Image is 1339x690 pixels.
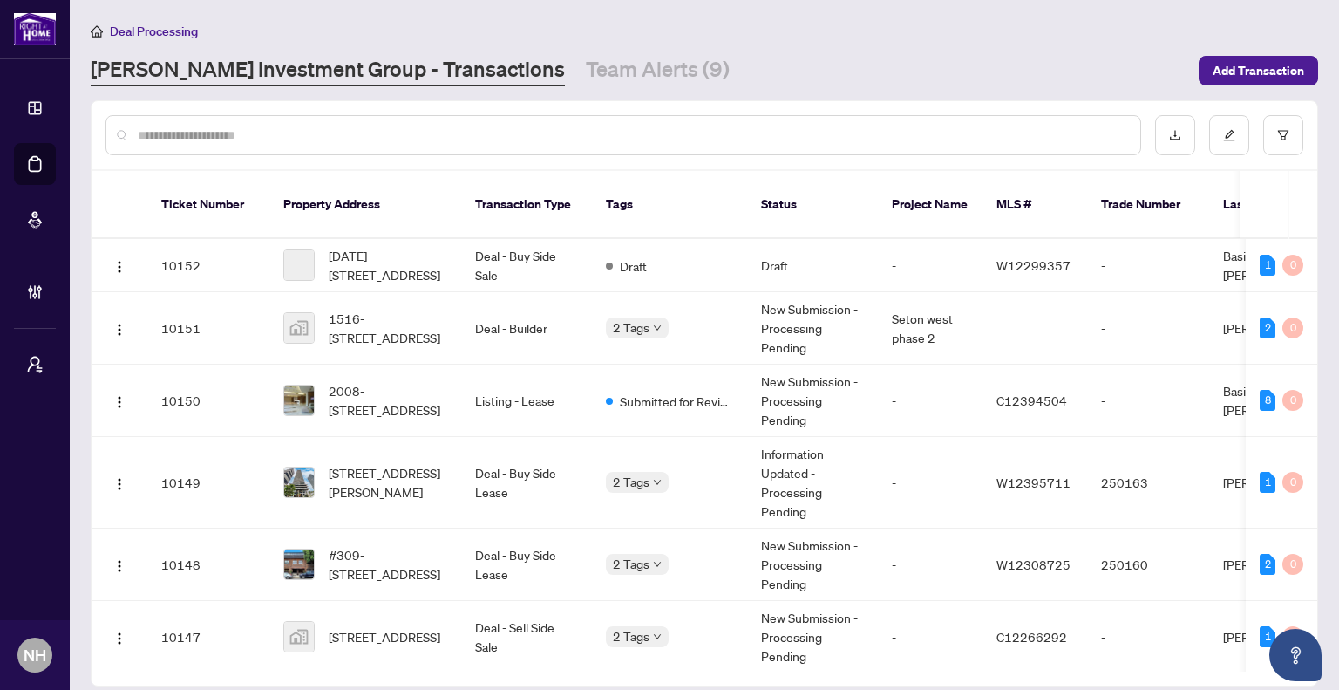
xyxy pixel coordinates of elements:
[653,478,662,487] span: down
[112,559,126,573] img: Logo
[112,632,126,646] img: Logo
[1087,365,1209,437] td: -
[1260,626,1275,647] div: 1
[620,392,733,411] span: Submitted for Review
[586,55,730,86] a: Team Alerts (9)
[996,557,1071,572] span: W12308725
[1260,554,1275,575] div: 2
[1260,255,1275,276] div: 1
[1282,255,1303,276] div: 0
[1209,115,1249,155] button: edit
[1260,390,1275,411] div: 8
[105,623,133,651] button: Logo
[105,314,133,342] button: Logo
[1260,318,1275,338] div: 2
[1087,529,1209,601] td: 250160
[284,550,314,579] img: thumbnail-img
[613,554,649,574] span: 2 Tags
[878,292,982,365] td: Seton west phase 2
[284,468,314,497] img: thumbnail-img
[613,472,649,492] span: 2 Tags
[461,239,592,292] td: Deal - Buy Side Sale
[329,627,440,646] span: [STREET_ADDRESS]
[461,365,592,437] td: Listing - Lease
[878,365,982,437] td: -
[878,239,982,292] td: -
[1260,472,1275,493] div: 1
[1269,629,1322,681] button: Open asap
[1155,115,1195,155] button: download
[878,529,982,601] td: -
[653,560,662,569] span: down
[147,437,269,529] td: 10149
[147,292,269,365] td: 10151
[592,171,747,239] th: Tags
[147,601,269,673] td: 10147
[147,365,269,437] td: 10150
[747,365,878,437] td: New Submission - Processing Pending
[1282,318,1303,338] div: 0
[1282,554,1303,575] div: 0
[653,324,662,332] span: down
[613,318,649,338] span: 2 Tags
[1282,390,1303,411] div: 0
[147,171,269,239] th: Ticket Number
[1199,56,1318,85] button: Add Transaction
[747,529,878,601] td: New Submission - Processing Pending
[91,55,565,86] a: [PERSON_NAME] Investment Group - Transactions
[284,313,314,343] img: thumbnail-img
[878,171,982,239] th: Project Name
[1087,171,1209,239] th: Trade Number
[269,171,461,239] th: Property Address
[878,601,982,673] td: -
[112,323,126,337] img: Logo
[620,256,647,276] span: Draft
[105,251,133,279] button: Logo
[147,239,269,292] td: 10152
[747,239,878,292] td: Draft
[1087,239,1209,292] td: -
[613,626,649,646] span: 2 Tags
[1277,129,1289,141] span: filter
[747,437,878,529] td: Information Updated - Processing Pending
[1282,626,1303,647] div: 0
[878,437,982,529] td: -
[329,309,447,347] span: 1516-[STREET_ADDRESS]
[112,260,126,274] img: Logo
[1087,601,1209,673] td: -
[747,292,878,365] td: New Submission - Processing Pending
[329,246,447,284] span: [DATE][STREET_ADDRESS]
[284,386,314,415] img: thumbnail-img
[26,356,44,373] span: user-switch
[14,13,56,45] img: logo
[24,643,46,667] span: NH
[112,477,126,491] img: Logo
[284,622,314,652] img: thumbnail-img
[1087,292,1209,365] td: -
[996,393,1067,408] span: C12394504
[105,550,133,578] button: Logo
[105,386,133,414] button: Logo
[1169,129,1181,141] span: download
[1223,129,1235,141] span: edit
[91,25,103,38] span: home
[1282,472,1303,493] div: 0
[461,171,592,239] th: Transaction Type
[461,529,592,601] td: Deal - Buy Side Lease
[996,475,1071,490] span: W12395711
[105,468,133,496] button: Logo
[461,292,592,365] td: Deal - Builder
[996,257,1071,273] span: W12299357
[653,632,662,641] span: down
[147,529,269,601] td: 10148
[982,171,1087,239] th: MLS #
[1087,437,1209,529] td: 250163
[461,601,592,673] td: Deal - Sell Side Sale
[110,24,198,39] span: Deal Processing
[461,437,592,529] td: Deal - Buy Side Lease
[996,629,1067,645] span: C12266292
[329,545,447,584] span: #309-[STREET_ADDRESS]
[1263,115,1303,155] button: filter
[329,381,447,420] span: 2008-[STREET_ADDRESS]
[1213,57,1304,85] span: Add Transaction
